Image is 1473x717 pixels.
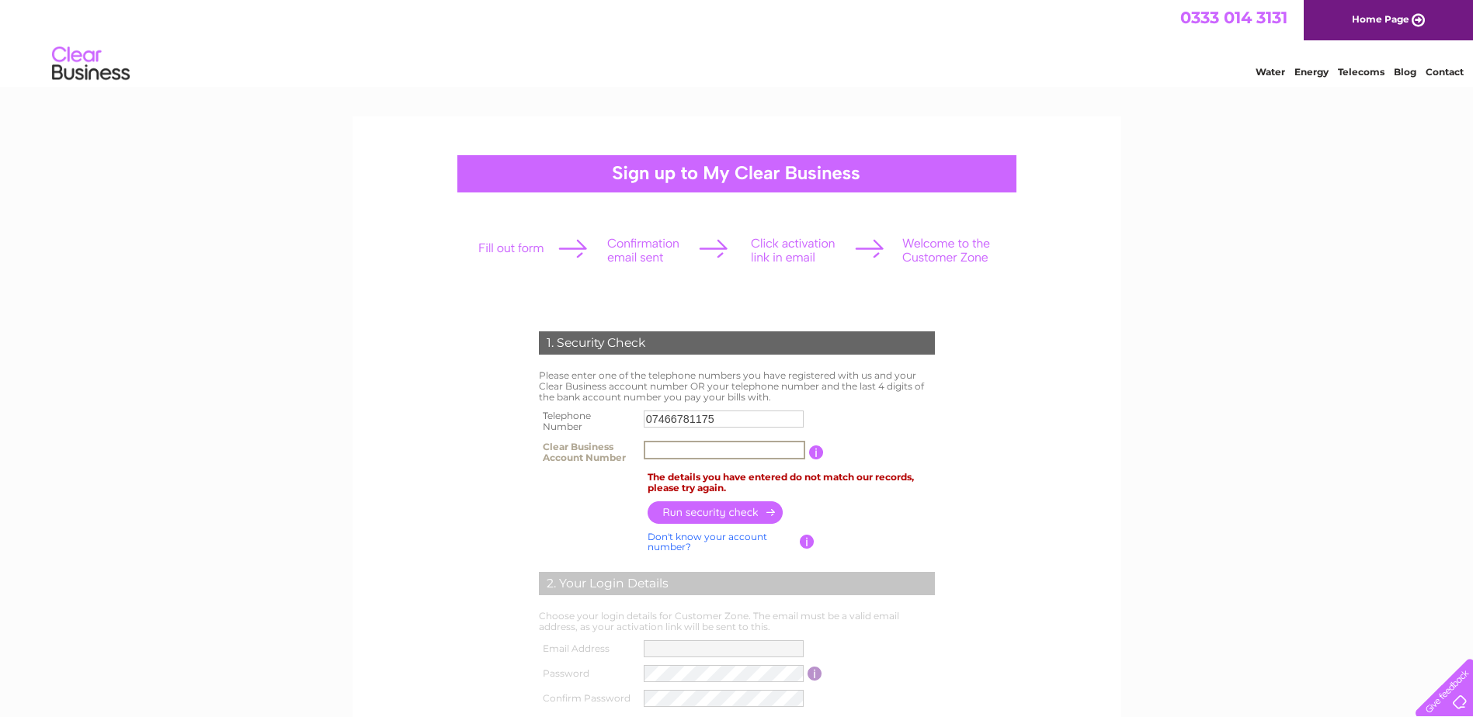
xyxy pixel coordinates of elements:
[535,686,641,711] th: Confirm Password
[809,445,824,459] input: Information
[808,667,822,681] input: Information
[1426,66,1464,78] a: Contact
[1394,66,1416,78] a: Blog
[535,636,641,661] th: Email Address
[535,607,939,636] td: Choose your login details for Customer Zone. The email must be a valid email address, as your act...
[644,468,939,497] td: The details you have entered do not match our records, please try again.
[1256,66,1285,78] a: Water
[370,9,1104,75] div: Clear Business is a trading name of Verastar Limited (registered in [GEOGRAPHIC_DATA] No. 3667643...
[648,531,767,553] a: Don't know your account number?
[800,535,815,549] input: Information
[535,437,640,468] th: Clear Business Account Number
[535,661,641,686] th: Password
[1180,8,1287,27] a: 0333 014 3131
[535,366,939,406] td: Please enter one of the telephone numbers you have registered with us and your Clear Business acc...
[535,406,640,437] th: Telephone Number
[539,572,935,595] div: 2. Your Login Details
[51,40,130,88] img: logo.png
[1338,66,1384,78] a: Telecoms
[539,331,935,355] div: 1. Security Check
[1294,66,1329,78] a: Energy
